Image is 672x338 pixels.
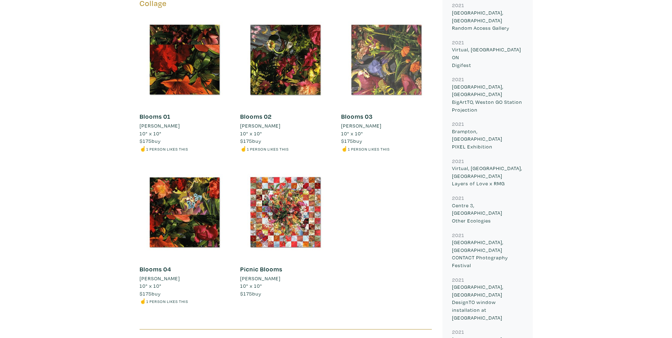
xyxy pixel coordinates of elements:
span: 10" x 10" [341,130,363,137]
li: ☝️ [240,145,331,153]
small: 2021 [452,2,464,9]
p: [GEOGRAPHIC_DATA], [GEOGRAPHIC_DATA] CONTACT Photography Festival [452,238,523,269]
small: 1 person likes this [247,146,289,152]
span: buy [240,137,261,144]
small: 2021 [452,120,464,127]
small: 1 person likes this [146,146,188,152]
a: Blooms 03 [341,112,373,120]
li: ☝️ [140,145,230,153]
span: buy [240,290,261,297]
small: 2021 [452,328,464,335]
small: 2021 [452,39,464,46]
small: 2021 [452,76,464,83]
small: 2021 [452,158,464,164]
a: Picnic Blooms [240,265,282,273]
li: [PERSON_NAME] [140,275,180,282]
li: [PERSON_NAME] [240,275,281,282]
span: 10" x 10" [240,282,262,289]
small: 2021 [452,276,464,283]
span: 10" x 10" [140,130,162,137]
small: 2021 [452,232,464,238]
li: [PERSON_NAME] [240,122,281,130]
span: $175 [341,137,353,144]
li: [PERSON_NAME] [341,122,382,130]
p: Brampton, [GEOGRAPHIC_DATA] PIXEL Exhibition [452,128,523,151]
span: buy [140,137,161,144]
span: buy [140,290,161,297]
p: Centre 3, [GEOGRAPHIC_DATA] Other Ecologies [452,202,523,225]
span: $175 [140,137,152,144]
small: 2021 [452,195,464,201]
span: 10" x 10" [140,282,162,289]
p: Virtual, [GEOGRAPHIC_DATA], [GEOGRAPHIC_DATA] Layers of Love x RMG [452,164,523,187]
p: [GEOGRAPHIC_DATA], [GEOGRAPHIC_DATA] Random Access Gallery [452,9,523,32]
a: Blooms 04 [140,265,171,273]
span: $175 [140,290,152,297]
a: [PERSON_NAME] [341,122,431,130]
li: ☝️ [341,145,431,153]
span: 10" x 10" [240,130,262,137]
p: [GEOGRAPHIC_DATA], [GEOGRAPHIC_DATA] DesignTO window installation at [GEOGRAPHIC_DATA] [452,283,523,321]
a: [PERSON_NAME] [240,122,331,130]
span: $175 [240,137,252,144]
small: 1 person likes this [348,146,390,152]
a: [PERSON_NAME] [140,122,230,130]
small: 1 person likes this [146,299,188,304]
a: Blooms 02 [240,112,272,120]
span: $175 [240,290,252,297]
a: [PERSON_NAME] [240,275,331,282]
li: ☝️ [140,297,230,305]
li: [PERSON_NAME] [140,122,180,130]
p: [GEOGRAPHIC_DATA], [GEOGRAPHIC_DATA] BigArtTO, Weston GO Station Projection [452,83,523,113]
span: buy [341,137,362,144]
p: Virtual, [GEOGRAPHIC_DATA] ON Digifest [452,46,523,69]
a: Blooms 01 [140,112,170,120]
a: [PERSON_NAME] [140,275,230,282]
